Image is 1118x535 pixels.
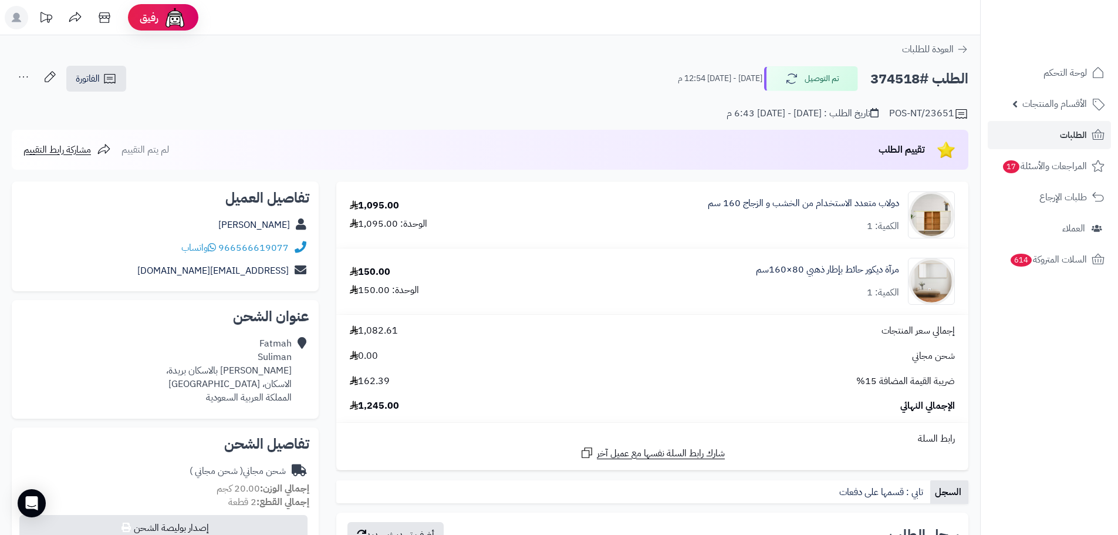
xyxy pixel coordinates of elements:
small: [DATE] - [DATE] 12:54 م [678,73,762,85]
h2: تفاصيل العميل [21,191,309,205]
button: تم التوصيل [764,66,858,91]
h2: تفاصيل الشحن [21,437,309,451]
img: 1753273264-1-90x90.jpg [908,191,954,238]
span: 162.39 [350,375,390,388]
img: ai-face.png [163,6,187,29]
a: 966566619077 [218,241,289,255]
span: طلبات الإرجاع [1039,189,1087,206]
img: logo-2.png [1038,28,1107,52]
a: [PERSON_NAME] [218,218,290,232]
a: الطلبات [988,121,1111,149]
div: Open Intercom Messenger [18,489,46,517]
span: رفيق [140,11,158,25]
strong: إجمالي الوزن: [260,482,309,496]
span: 614 [1011,254,1032,267]
span: الأقسام والمنتجات [1022,96,1087,112]
a: واتساب [181,241,216,255]
a: تابي : قسمها على دفعات [835,480,930,504]
span: السلات المتروكة [1009,251,1087,268]
a: مرآة ديكور حائط بإطار ذهبي 80×160سم [756,263,899,277]
a: تحديثات المنصة [31,6,60,32]
span: ضريبة القيمة المضافة 15% [856,375,955,388]
small: 2 قطعة [228,495,309,509]
a: [EMAIL_ADDRESS][DOMAIN_NAME] [137,264,289,278]
div: الوحدة: 150.00 [350,284,419,297]
h2: الطلب #374518 [870,67,968,91]
small: 20.00 كجم [217,482,309,496]
span: الإجمالي النهائي [900,399,955,413]
strong: إجمالي القطع: [256,495,309,509]
a: العملاء [988,214,1111,243]
span: مشاركة رابط التقييم [23,143,91,157]
a: شارك رابط السلة نفسها مع عميل آخر [580,446,725,460]
h2: عنوان الشحن [21,309,309,324]
span: الفاتورة [76,72,100,86]
div: 150.00 [350,265,390,279]
img: 1753777265-1-90x90.jpg [908,258,954,305]
span: 17 [1003,160,1020,173]
a: مشاركة رابط التقييم [23,143,111,157]
div: شحن مجاني [190,465,286,478]
div: الكمية: 1 [867,286,899,300]
a: لوحة التحكم [988,59,1111,87]
div: الكمية: 1 [867,220,899,233]
span: لم يتم التقييم [121,143,169,157]
span: 0.00 [350,349,378,363]
span: شحن مجاني [912,349,955,363]
a: دولاب متعدد الاستخدام من الخشب و الزجاج 160 سم [708,197,899,210]
span: العملاء [1062,220,1085,237]
span: 1,245.00 [350,399,399,413]
span: تقييم الطلب [879,143,925,157]
span: الطلبات [1060,127,1087,143]
div: تاريخ الطلب : [DATE] - [DATE] 6:43 م [727,107,879,120]
span: شارك رابط السلة نفسها مع عميل آخر [597,447,725,460]
a: السلات المتروكة614 [988,245,1111,274]
span: ( شحن مجاني ) [190,464,243,478]
div: الوحدة: 1,095.00 [350,217,427,231]
a: طلبات الإرجاع [988,183,1111,211]
a: المراجعات والأسئلة17 [988,152,1111,180]
div: 1,095.00 [350,199,399,213]
span: لوحة التحكم [1043,65,1087,81]
div: Fatmah Suliman [PERSON_NAME] بالاسكان بريدة، الاسكان، [GEOGRAPHIC_DATA] المملكة العربية السعودية [166,337,292,404]
div: رابط السلة [341,432,964,446]
div: POS-NT/23651 [889,107,968,121]
span: 1,082.61 [350,324,398,338]
span: العودة للطلبات [902,42,954,56]
span: المراجعات والأسئلة [1002,158,1087,174]
span: إجمالي سعر المنتجات [881,324,955,338]
a: الفاتورة [66,66,126,92]
a: العودة للطلبات [902,42,968,56]
a: السجل [930,480,968,504]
